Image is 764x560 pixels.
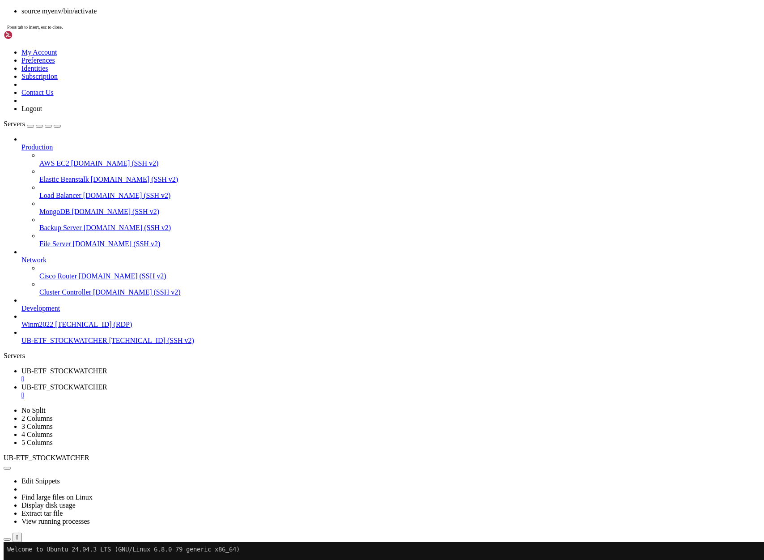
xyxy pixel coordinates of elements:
a: Subscription [21,73,58,80]
a:  [21,391,760,399]
x-row: Batch 66 complete. Total processed: 198/372 [4,331,647,339]
a: Winm2022 [TECHNICAL_ID] (RDP) [21,321,760,329]
a:  [21,375,760,383]
x-row: Last login: [DATE] from [TECHNICAL_ID] [4,227,647,235]
x-row: HOLD (0.30, R:0.43) [EARNINGS,HIGH_RISK] [4,435,647,443]
a: 4 Columns [21,431,53,438]
a: UB-ETF_STOCKWATCHER [21,367,760,383]
a: Preferences [21,56,55,64]
span: [DOMAIN_NAME] (SSH v2) [93,288,181,296]
span: File Server [39,240,71,248]
x-row: Memory usage: 19% [4,78,647,85]
span: [DOMAIN_NAME] (SSH v2) [79,272,166,280]
span: Press tab to insert, esc to close. [7,25,63,30]
x-row: Overall Progress: 198/372 (53.2%) [4,376,647,383]
x-row: [DOMAIN_NAME]: 254 days [4,56,647,63]
x-row: [DOMAIN_NAME]: 254 days [4,175,647,182]
li: Backup Server [DOMAIN_NAME] (SSH v2) [39,216,760,232]
x-row: Swap usage: 0% [4,85,647,93]
span: [DOMAIN_NAME] (SSH v2) [83,192,171,199]
x-row: Assessing risk factors... Done [4,34,647,41]
li: Load Balancer [DOMAIN_NAME] (SSH v2) [39,184,760,200]
span: UB-ETF_STOCKWATCHER [21,367,107,375]
x-row: * Support: [URL][DOMAIN_NAME] [4,34,647,41]
button:  [13,533,22,542]
x-row: IPv6 address for ens3: [TECHNICAL_ID] [4,115,647,123]
span: Backup Server [39,224,82,231]
x-row: Batch time: 13.4s, Avg per stock: 4.5s [4,115,647,123]
x-row: Batch 66/124: Analyzing 3 stocks [4,145,647,153]
span: ubuntu@vps-d35ccc65 [4,234,72,241]
x-row: 0 updates can be applied immediately. [4,182,647,190]
a: File Server [DOMAIN_NAME] (SSH v2) [39,240,760,248]
div:  [16,534,18,541]
x-row: ETA for completion: 13.2 minutes [4,123,647,130]
x-row: ETA for completion: 13.0 minutes [4,346,647,354]
x-row: HOLD (0.14, R:0.41) [EARNINGS,HIGH_RISK] [4,212,647,220]
div: (29, 32) [113,242,116,249]
x-row: [DOMAIN_NAME]: 254 days [4,4,647,11]
span: Winm2022 [21,321,53,328]
a: Load Balancer [DOMAIN_NAME] (SSH v2) [39,192,760,200]
x-row: Batch time: 13.4s, Avg per stock: 4.5s [4,338,647,346]
x-row: Users logged in: 0 [4,100,647,108]
a: Display disk usage [21,501,76,509]
div: Servers [4,352,760,360]
a: No Split [21,406,46,414]
x-row: [DOMAIN_NAME]: 254 days [4,279,647,286]
x-row: -------------------------------------------------- [4,383,647,391]
x-row: Expanded Security Maintenance for Applications is not enabled. [4,167,647,175]
x-row: HOLD (0.30, R:0.41) [EARNINGS,HIGH_RISK] [4,41,647,48]
x-row: [DOMAIN_NAME]: 254 days [4,450,647,458]
x-row: Pausing between batches... [4,130,647,138]
li: AWS EC2 [DOMAIN_NAME] (SSH v2) [39,151,760,167]
a: Elastic Beanstalk [DOMAIN_NAME] (SSH v2) [39,175,760,184]
x-row: Assessing risk factors... Done [4,85,647,93]
span: UB-ETF_STOCKWATCHER [21,383,107,391]
x-row: [URL][DOMAIN_NAME] [4,153,647,160]
span: Network [21,256,47,264]
x-row: Batch 67/124: Analyzing 3 stocks [4,368,647,376]
span: Development [21,304,60,312]
x-row: HOLD (0.30, R:0.23) [EARNINGS,HIGH_RISK] [4,487,647,495]
li: Network [21,248,760,296]
a: Production [21,143,760,151]
span: MongoDB [39,208,70,215]
li: MongoDB [DOMAIN_NAME] (SSH v2) [39,200,760,216]
x-row: Pausing between batches... [4,353,647,361]
a: Cisco Router [DOMAIN_NAME] (SSH v2) [39,272,760,280]
a: Contact Us [21,89,54,96]
x-row: : $ source [4,242,647,249]
a: MongoDB [DOMAIN_NAME] (SSH v2) [39,208,760,216]
span: [TECHNICAL_ID] (RDP) [55,321,132,328]
a: 3 Columns [21,423,53,430]
span: Load Balancer [39,192,81,199]
x-row: * Strictly confined Kubernetes makes edge and IoT secure. Learn how MicroK8s [4,130,647,138]
x-row: IPv4 address for ens3: [TECHNICAL_ID] [4,108,647,115]
li: File Server [DOMAIN_NAME] (SSH v2) [39,232,760,248]
a: View running processes [21,517,90,525]
span: Cluster Controller [39,288,91,296]
li: Elastic Beanstalk [DOMAIN_NAME] (SSH v2) [39,167,760,184]
span: AWS EC2 [39,159,69,167]
span: UB-ETF_STOCKWATCHER [4,454,89,462]
a: 2 Columns [21,415,53,422]
span: Cisco Router [39,272,77,280]
x-row: HOLD (0.30, R:0.20) [EARNINGS,HIGH_RISK] [4,93,647,101]
x-row: Processes: 138 [4,93,647,101]
li: Winm2022 [TECHNICAL_ID] (RDP) [21,312,760,329]
x-row: just raised the bar for easy, resilient and secure K8s cluster deployment. [4,137,647,145]
x-row: Assessing risk factors... Done [4,256,647,264]
img: Shellngn [4,30,55,39]
x-row: Welcome to Ubuntu 24.04.3 LTS (GNU/Linux 6.8.0-79-generic x86_64) [4,4,647,11]
a: Backup Server [DOMAIN_NAME] (SSH v2) [39,224,760,232]
x-row: See [URL][DOMAIN_NAME] or run: sudo pro status [4,205,647,212]
x-row: ORA (2/3): Getting fundamental data... Sector: Consumer Cyclical [4,443,647,450]
x-row: Assessing risk factors... Done [4,309,647,316]
x-row: [DOMAIN_NAME]: 254 days [4,398,647,406]
x-row: Overall Progress: 195/372 (52.4%) [4,153,647,160]
a: 5 Columns [21,439,53,446]
x-row: OML (3/3): Getting fundamental data... Sector: Communication Services [4,48,647,56]
span: ~ [75,242,79,249]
